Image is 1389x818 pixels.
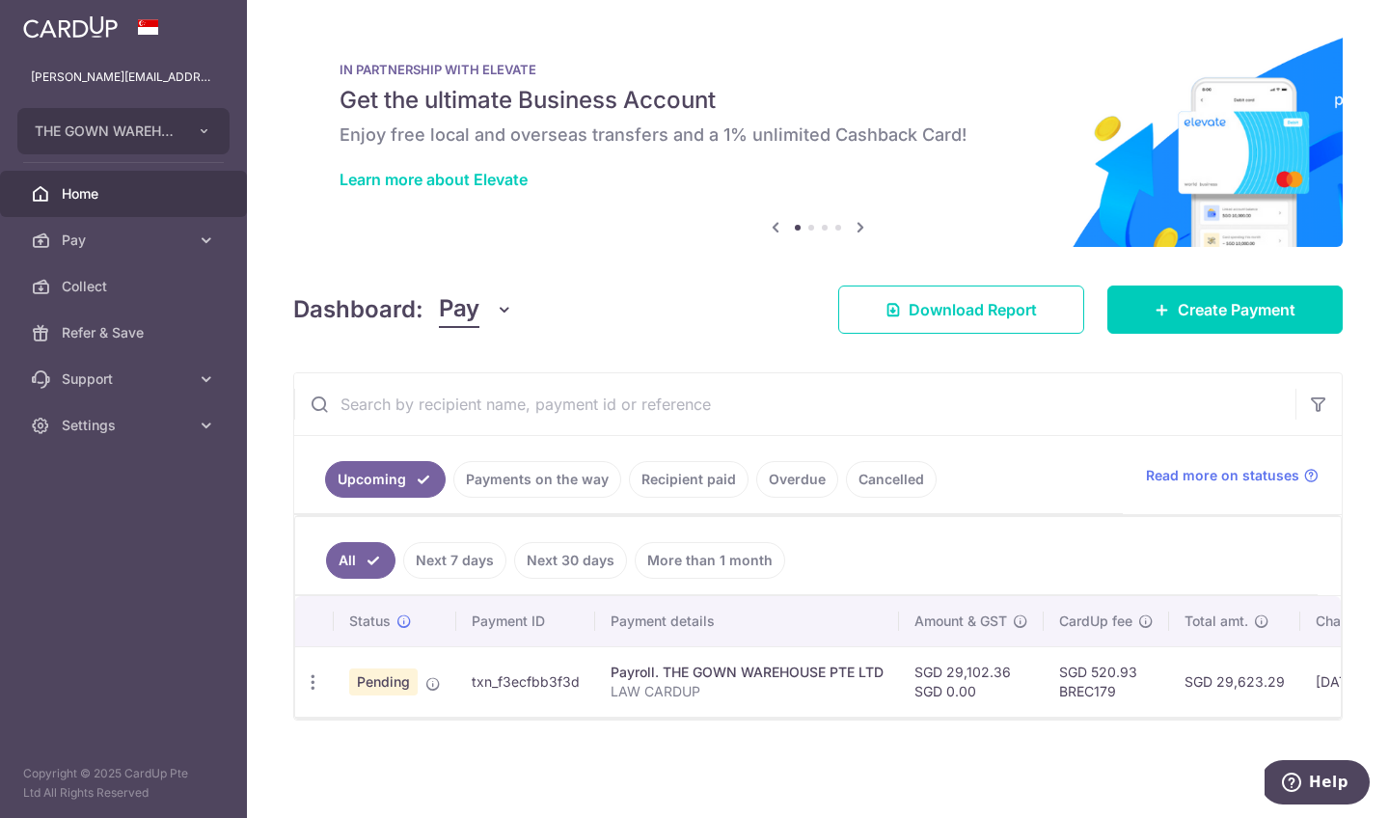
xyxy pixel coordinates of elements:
h4: Dashboard: [293,292,423,327]
span: Pending [349,668,418,695]
span: Collect [62,277,189,296]
span: Refer & Save [62,323,189,342]
span: Pay [439,291,479,328]
th: Payment details [595,596,899,646]
button: THE GOWN WAREHOUSE PTE LTD [17,108,230,154]
span: CardUp fee [1059,612,1132,631]
td: SGD 29,623.29 [1169,646,1300,717]
img: Renovation banner [293,31,1343,247]
p: [PERSON_NAME][EMAIL_ADDRESS][DOMAIN_NAME] [31,68,216,87]
span: Support [62,369,189,389]
a: Learn more about Elevate [340,170,528,189]
span: Amount & GST [914,612,1007,631]
input: Search by recipient name, payment id or reference [294,373,1295,435]
h6: Enjoy free local and overseas transfers and a 1% unlimited Cashback Card! [340,123,1296,147]
a: More than 1 month [635,542,785,579]
a: Overdue [756,461,838,498]
span: Status [349,612,391,631]
td: SGD 520.93 BREC179 [1044,646,1169,717]
a: Cancelled [846,461,937,498]
a: All [326,542,395,579]
a: Create Payment [1107,286,1343,334]
a: Read more on statuses [1146,466,1319,485]
h5: Get the ultimate Business Account [340,85,1296,116]
a: Payments on the way [453,461,621,498]
span: Settings [62,416,189,435]
th: Payment ID [456,596,595,646]
img: CardUp [23,15,118,39]
a: Next 7 days [403,542,506,579]
span: Pay [62,231,189,250]
a: Download Report [838,286,1084,334]
a: Upcoming [325,461,446,498]
p: IN PARTNERSHIP WITH ELEVATE [340,62,1296,77]
span: Download Report [909,298,1037,321]
p: LAW CARDUP [611,682,884,701]
td: SGD 29,102.36 SGD 0.00 [899,646,1044,717]
td: txn_f3ecfbb3f3d [456,646,595,717]
span: Create Payment [1178,298,1295,321]
span: Read more on statuses [1146,466,1299,485]
a: Next 30 days [514,542,627,579]
span: Home [62,184,189,204]
div: Payroll. THE GOWN WAREHOUSE PTE LTD [611,663,884,682]
span: Total amt. [1185,612,1248,631]
button: Pay [439,291,513,328]
iframe: Opens a widget where you can find more information [1265,760,1370,808]
a: Recipient paid [629,461,749,498]
span: THE GOWN WAREHOUSE PTE LTD [35,122,177,141]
